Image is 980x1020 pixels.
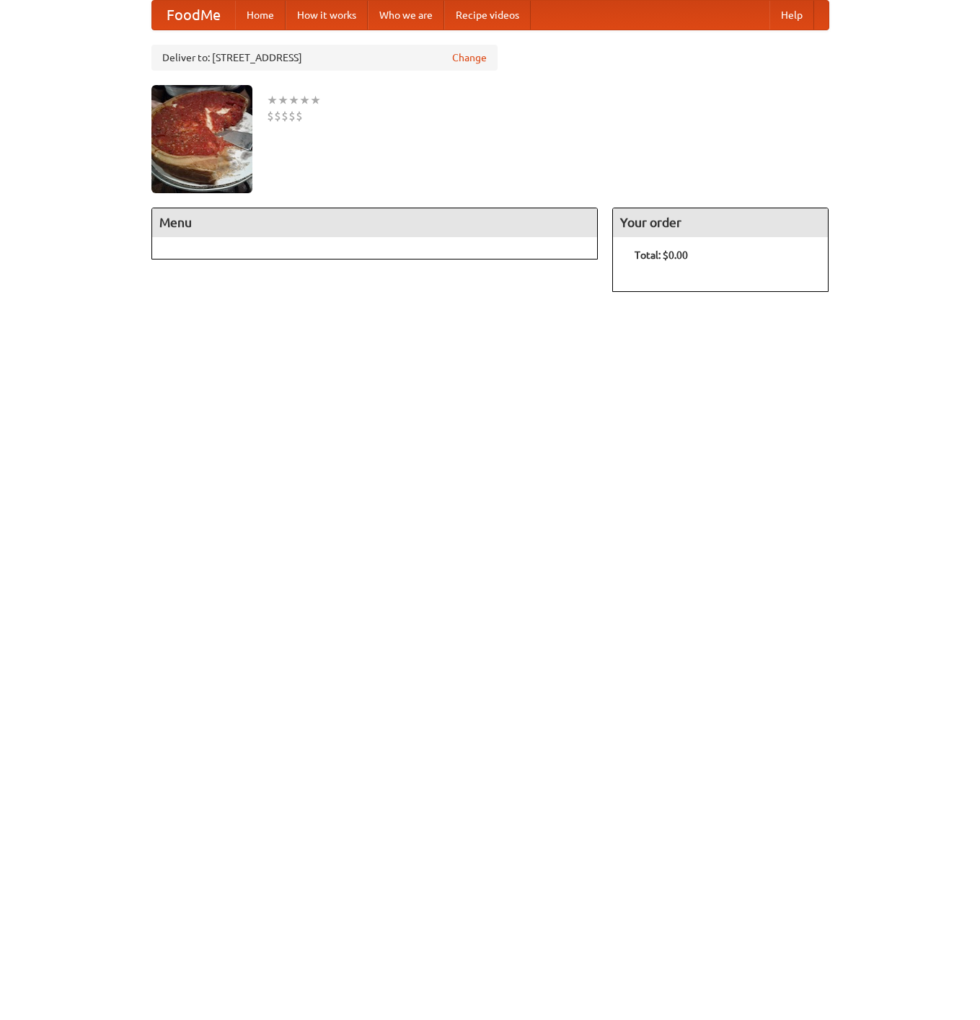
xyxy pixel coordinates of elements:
a: Change [452,50,487,65]
li: ★ [267,92,278,108]
li: $ [288,108,296,124]
img: angular.jpg [151,85,252,193]
li: $ [281,108,288,124]
a: Recipe videos [444,1,531,30]
li: ★ [310,92,321,108]
li: ★ [288,92,299,108]
a: How it works [286,1,368,30]
b: Total: $0.00 [635,249,688,261]
li: $ [267,108,274,124]
div: Deliver to: [STREET_ADDRESS] [151,45,498,71]
a: Help [769,1,814,30]
a: Who we are [368,1,444,30]
a: Home [235,1,286,30]
li: $ [296,108,303,124]
li: ★ [299,92,310,108]
li: $ [274,108,281,124]
h4: Your order [613,208,828,237]
li: ★ [278,92,288,108]
h4: Menu [152,208,598,237]
a: FoodMe [152,1,235,30]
